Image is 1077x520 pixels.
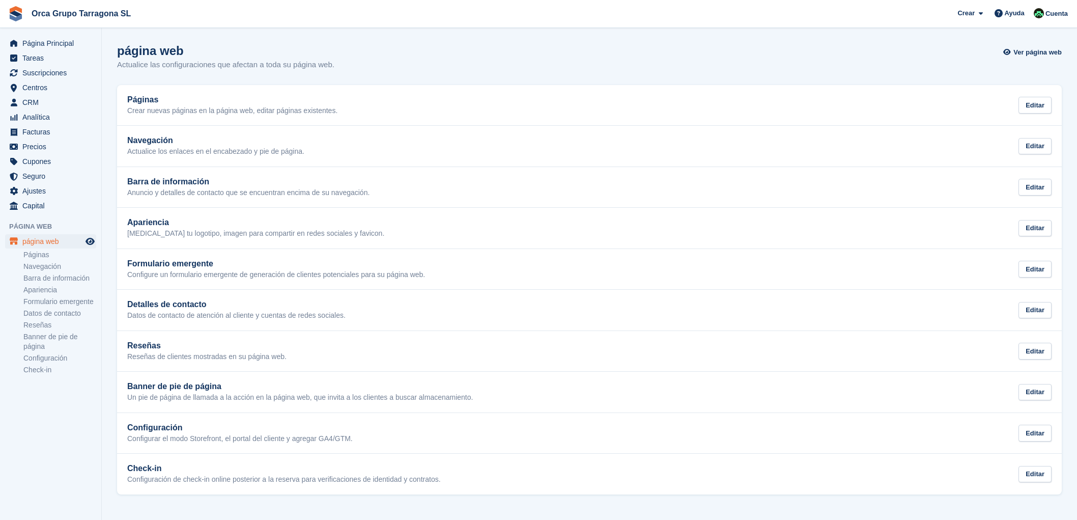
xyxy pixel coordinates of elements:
span: Suscripciones [22,66,83,80]
p: [MEDICAL_DATA] tu logotipo, imagen para compartir en redes sociales y favicon. [127,229,384,238]
a: Barra de información Anuncio y detalles de contacto que se encuentran encima de su navegación. Ed... [117,167,1062,208]
span: Precios [22,140,83,154]
a: menu [5,110,96,124]
span: Ajustes [22,184,83,198]
span: CRM [22,95,83,110]
h2: Formulario emergente [127,259,425,268]
span: Centros [22,80,83,95]
h2: Banner de pie de página [127,382,473,391]
a: Reseñas [23,320,96,330]
a: Vista previa de la tienda [84,235,96,248]
span: Página Principal [22,36,83,50]
span: página web [22,234,83,249]
div: Editar [1018,384,1052,401]
a: menu [5,95,96,110]
div: Editar [1018,138,1052,155]
div: Editar [1018,179,1052,196]
a: Detalles de contacto Datos de contacto de atención al cliente y cuentas de redes sociales. Editar [117,290,1062,331]
a: Formulario emergente Configure un formulario emergente de generación de clientes potenciales para... [117,249,1062,290]
span: Facturas [22,125,83,139]
a: menu [5,66,96,80]
span: Cuenta [1045,9,1068,19]
a: Apariencia [23,285,96,295]
h1: página web [117,44,334,58]
div: Editar [1018,302,1052,319]
div: Editar [1018,343,1052,360]
h2: Check-in [127,464,441,473]
a: Páginas [23,250,96,260]
span: Ver página web [1013,47,1062,58]
div: Editar [1018,425,1052,442]
div: Editar [1018,220,1052,237]
a: menu [5,184,96,198]
a: Páginas Crear nuevas páginas en la página web, editar páginas existentes. Editar [117,85,1062,126]
a: Datos de contacto [23,309,96,318]
span: Analítica [22,110,83,124]
p: Reseñas de clientes mostradas en su página web. [127,352,287,362]
span: Ayuda [1005,8,1025,18]
a: Apariencia [MEDICAL_DATA] tu logotipo, imagen para compartir en redes sociales y favicon. Editar [117,208,1062,249]
span: Tareas [22,51,83,65]
a: Check-in Configuración de check-in online posterior a la reserva para verificaciones de identidad... [117,454,1062,495]
a: Ver página web [1006,44,1062,61]
a: Navegación [23,262,96,271]
a: Configuración [23,353,96,363]
a: menu [5,169,96,183]
span: Página web [9,222,101,232]
p: Datos de contacto de atención al cliente y cuentas de redes sociales. [127,311,346,320]
a: Reseñas Reseñas de clientes mostradas en su página web. Editar [117,331,1062,372]
div: Editar [1018,261,1052,278]
span: Seguro [22,169,83,183]
span: Cupones [22,154,83,169]
h2: Configuración [127,423,353,432]
a: menú [5,234,96,249]
p: Configurar el modo Storefront, el portal del cliente y agregar GA4/GTM. [127,434,353,444]
p: Configure un formulario emergente de generación de clientes potenciales para su página web. [127,270,425,280]
div: Editar [1018,466,1052,483]
h2: Páginas [127,95,337,104]
img: stora-icon-8386f47178a22dfd0bd8f6a31ec36ba5ce8667c1dd55bd0f319d3a0aa187defe.svg [8,6,23,21]
p: Configuración de check-in online posterior a la reserva para verificaciones de identidad y contra... [127,475,441,484]
h2: Barra de información [127,177,370,186]
h2: Apariencia [127,218,384,227]
a: Formulario emergente [23,297,96,307]
h2: Reseñas [127,341,287,350]
a: menu [5,154,96,169]
a: Banner de pie de página Un pie de página de llamada a la acción en la página web, que invita a lo... [117,372,1062,413]
p: Crear nuevas páginas en la página web, editar páginas existentes. [127,106,337,116]
a: Banner de pie de página [23,332,96,351]
a: menu [5,199,96,213]
a: Navegación Actualice los enlaces en el encabezado y pie de página. Editar [117,126,1062,167]
a: menu [5,140,96,154]
h2: Detalles de contacto [127,300,346,309]
a: menu [5,36,96,50]
p: Un pie de página de llamada a la acción en la página web, que invita a los clientes a buscar alma... [127,393,473,402]
p: Actualice las configuraciones que afectan a toda su página web. [117,59,334,71]
a: menu [5,80,96,95]
img: Tania [1034,8,1044,18]
span: Crear [957,8,975,18]
p: Anuncio y detalles de contacto que se encuentran encima de su navegación. [127,188,370,198]
a: Check-in [23,365,96,375]
p: Actualice los enlaces en el encabezado y pie de página. [127,147,304,156]
a: Configuración Configurar el modo Storefront, el portal del cliente y agregar GA4/GTM. Editar [117,413,1062,454]
a: Orca Grupo Tarragona SL [27,5,135,22]
a: menu [5,51,96,65]
a: menu [5,125,96,139]
div: Editar [1018,97,1052,114]
h2: Navegación [127,136,304,145]
a: Barra de información [23,273,96,283]
span: Capital [22,199,83,213]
